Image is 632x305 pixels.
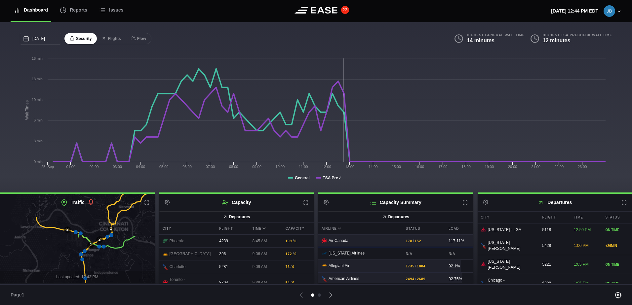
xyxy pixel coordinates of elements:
span: Charlotte [170,264,186,270]
tspan: 25. Sep [41,165,54,169]
tspan: General [295,176,310,180]
div: Time [571,212,601,223]
text: 14:00 [369,165,378,169]
b: 0 [295,252,297,256]
div: Time [249,223,280,234]
div: 8704 [216,276,247,289]
div: 92.75% [449,276,469,282]
span: Page 1 [11,291,27,298]
span: 9:06 AM [252,252,267,256]
div: 2 [64,226,71,233]
span: [US_STATE][PERSON_NAME] [488,240,534,252]
span: Toronto - [PERSON_NAME] [170,277,211,288]
div: ON TIME [606,262,629,267]
tspan: 10 min [32,98,43,102]
b: 152 [415,239,421,244]
span: / [291,264,292,270]
div: Load [445,223,473,234]
div: 6398 [539,277,569,289]
text: 02:00 [90,165,99,169]
button: Departures [159,211,314,223]
div: City [159,223,215,234]
b: 12 minutes [543,38,571,43]
text: 16:00 [415,165,424,169]
b: 2494 [406,277,415,282]
span: 1:05 PM [574,262,589,267]
span: / [291,280,292,286]
text: 21:00 [531,165,540,169]
text: 17:00 [438,165,448,169]
tspan: 3 min [34,139,43,143]
b: 172 [286,252,292,256]
text: 06:00 [182,165,192,169]
text: 22:00 [555,165,564,169]
div: Status [403,223,444,234]
b: 1735 [406,264,415,269]
text: 01:00 [66,165,76,169]
div: 2 [87,242,94,249]
input: mm/dd/yyyy [20,33,61,45]
b: N/A [406,251,441,256]
tspan: TSA Pre✓ [323,176,341,180]
h2: Capacity Summary [318,194,473,211]
tspan: 16 min [32,56,43,60]
b: 14 minutes [467,38,494,43]
div: 5281 [216,260,247,273]
span: [US_STATE] - LGA [488,227,522,233]
span: 9:09 AM [252,264,267,269]
span: [GEOGRAPHIC_DATA] [170,251,211,257]
img: be0d2eec6ce3591e16d61ee7af4da0ae [604,5,615,17]
span: 9:38 AM [252,280,267,285]
div: Capacity [282,223,314,234]
b: 2689 [417,277,425,282]
b: N/A [449,251,469,256]
b: 76 [286,264,290,269]
span: Phoenix [170,238,184,244]
div: Flight [216,223,247,234]
span: American Airlines [329,276,359,281]
text: 23:00 [578,165,587,169]
span: / [293,238,294,244]
span: 8:45 AM [252,239,267,243]
span: / [293,251,294,257]
span: / [415,276,416,282]
b: 0 [292,280,295,285]
div: 5221 [539,258,569,271]
div: 117.11% [449,238,469,244]
span: 12:50 PM [574,227,591,232]
div: Airline [318,223,401,234]
div: 5118 [539,223,569,236]
tspan: 0 min [34,160,43,164]
tspan: Wait Times [25,100,29,120]
text: 05:00 [159,165,169,169]
div: 2 [108,225,114,232]
span: Air Canada [329,238,348,243]
span: Chicago - [PERSON_NAME] [488,277,534,289]
b: 0 [292,264,295,269]
button: Flights [96,33,126,45]
button: Departures [318,211,473,223]
span: [US_STATE] Airlines [329,251,365,255]
div: 92.1% [449,263,469,269]
text: 04:00 [136,165,145,169]
span: 1:00 PM [574,243,589,248]
text: 07:00 [206,165,215,169]
div: 396 [216,248,247,260]
tspan: 13 min [32,77,43,81]
b: 199 [286,239,292,244]
b: 178 [406,239,413,244]
div: + 26 MIN [606,243,629,248]
button: Flow [126,33,151,45]
div: 5428 [539,239,569,252]
button: 23 [341,6,349,14]
text: 13:00 [345,165,355,169]
div: Flight [539,212,569,223]
b: 1884 [417,264,425,269]
div: ON TIME [606,227,629,232]
button: Security [64,33,97,45]
h2: Capacity [159,194,314,211]
b: 0 [295,239,297,244]
p: [DATE] 12:44 PM EDT [551,8,598,15]
text: 10:00 [276,165,285,169]
div: 4239 [216,235,247,247]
